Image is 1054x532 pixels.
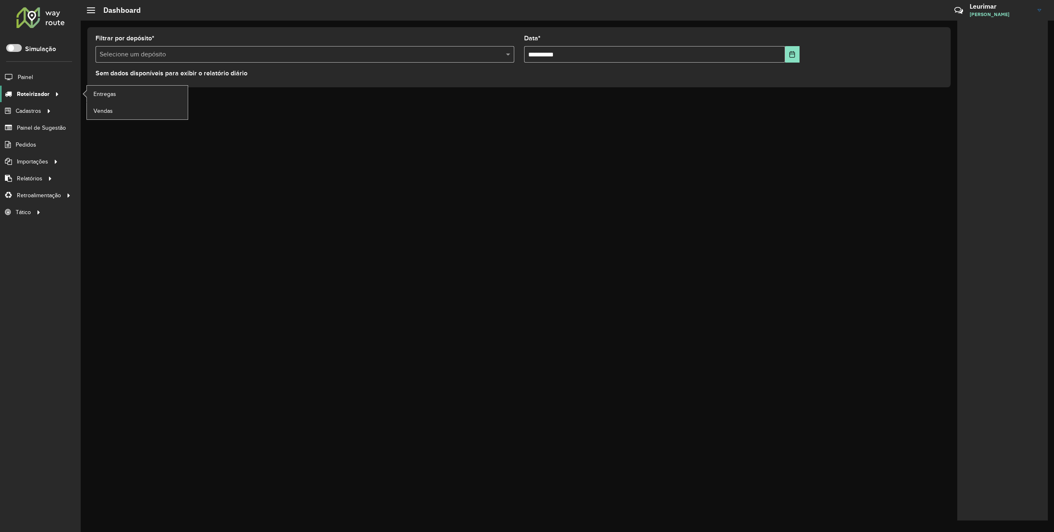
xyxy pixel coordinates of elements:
label: Simulação [25,44,56,54]
a: Entregas [87,86,188,102]
span: Relatórios [17,174,42,183]
span: Cadastros [16,107,41,115]
label: Sem dados disponíveis para exibir o relatório diário [96,68,247,78]
span: Retroalimentação [17,191,61,200]
span: Entregas [93,90,116,98]
span: Roteirizador [17,90,49,98]
span: Painel [18,73,33,82]
span: Vendas [93,107,113,115]
span: Tático [16,208,31,217]
span: [PERSON_NAME] [970,11,1031,18]
h2: Dashboard [95,6,141,15]
a: Vendas [87,103,188,119]
span: Pedidos [16,140,36,149]
label: Data [524,33,541,43]
button: Choose Date [785,46,800,63]
h3: Leurimar [970,2,1031,10]
span: Importações [17,157,48,166]
a: Contato Rápido [950,2,968,19]
label: Filtrar por depósito [96,33,154,43]
span: Painel de Sugestão [17,124,66,132]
